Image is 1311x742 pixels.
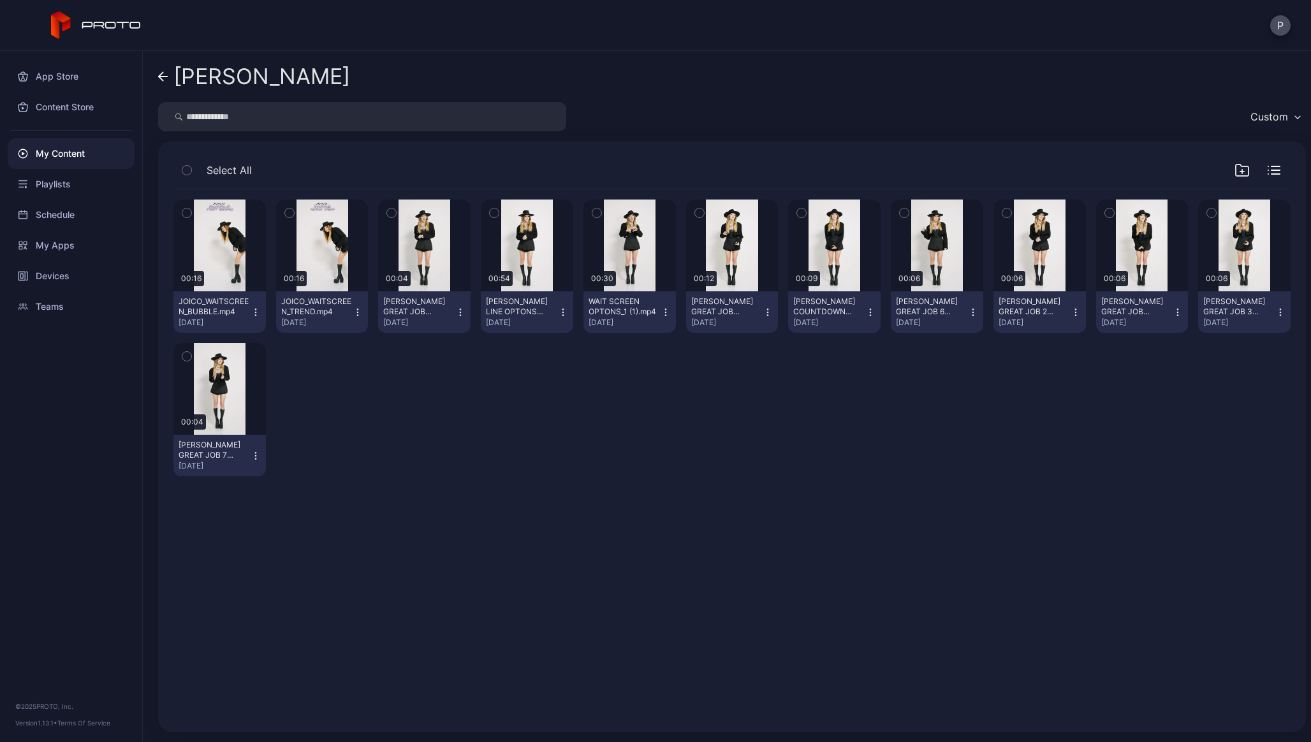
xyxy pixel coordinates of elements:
[793,296,863,317] div: LARISA COUNTDOWN (1).mp4
[378,291,471,333] button: [PERSON_NAME] GREAT JOB 5_TREND ICON 2 (1).mp4[DATE]
[1244,102,1306,131] button: Custom
[179,317,251,328] div: [DATE]
[896,296,966,317] div: LARISA GREAT JOB 6 (1).mp4
[158,61,350,92] a: [PERSON_NAME]
[383,296,453,317] div: LARISA GREAT JOB 5_TREND ICON 2 (1).mp4
[788,291,881,333] button: [PERSON_NAME] COUNTDOWN (1).mp4[DATE]
[207,163,252,178] span: Select All
[276,291,369,333] button: JOICO_WAITSCREEN_TREND.mp4[DATE]
[691,296,761,317] div: LARISA GREAT JOB 4_TREND ICON.mp4
[179,296,249,317] div: JOICO_WAITSCREEN_BUBBLE.mp4
[179,461,251,471] div: [DATE]
[15,701,127,711] div: © 2025 PROTO, Inc.
[15,719,57,727] span: Version 1.13.1 •
[173,291,266,333] button: JOICO_WAITSCREEN_BUBBLE.mp4[DATE]
[8,61,135,92] a: App Store
[173,64,350,89] div: [PERSON_NAME]
[179,440,249,460] div: LARISA GREAT JOB 7 (1).mp4
[57,719,110,727] a: Terms Of Service
[793,317,865,328] div: [DATE]
[891,291,983,333] button: [PERSON_NAME] GREAT JOB 6 (1).mp4[DATE]
[993,291,1086,333] button: [PERSON_NAME] GREAT JOB 2 (1).mp4[DATE]
[999,296,1069,317] div: LARISA GREAT JOB 2 (1).mp4
[281,317,353,328] div: [DATE]
[1101,296,1171,317] div: LARISA GREAT JOB (1).mp4
[486,296,556,317] div: LARISA LINE OPTONS V2.mp4
[1198,291,1291,333] button: [PERSON_NAME] GREAT JOB 3 (1).mp4[DATE]
[999,317,1071,328] div: [DATE]
[1101,317,1173,328] div: [DATE]
[1270,15,1291,36] button: P
[8,230,135,261] a: My Apps
[589,296,659,317] div: WAIT SCREEN OPTONS_1 (1).mp4
[896,317,968,328] div: [DATE]
[1250,110,1288,123] div: Custom
[691,317,763,328] div: [DATE]
[1203,317,1275,328] div: [DATE]
[173,435,266,476] button: [PERSON_NAME] GREAT JOB 7 (1).mp4[DATE]
[8,291,135,322] a: Teams
[383,317,455,328] div: [DATE]
[1096,291,1189,333] button: [PERSON_NAME] GREAT JOB (1).mp4[DATE]
[583,291,676,333] button: WAIT SCREEN OPTONS_1 (1).mp4[DATE]
[8,169,135,200] a: Playlists
[481,291,573,333] button: [PERSON_NAME] LINE OPTONS V2.mp4[DATE]
[8,261,135,291] a: Devices
[8,200,135,230] a: Schedule
[8,138,135,169] a: My Content
[589,317,661,328] div: [DATE]
[486,317,558,328] div: [DATE]
[8,92,135,122] a: Content Store
[281,296,351,317] div: JOICO_WAITSCREEN_TREND.mp4
[1203,296,1273,317] div: LARISA GREAT JOB 3 (1).mp4
[686,291,779,333] button: [PERSON_NAME] GREAT JOB 4_TREND ICON.mp4[DATE]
